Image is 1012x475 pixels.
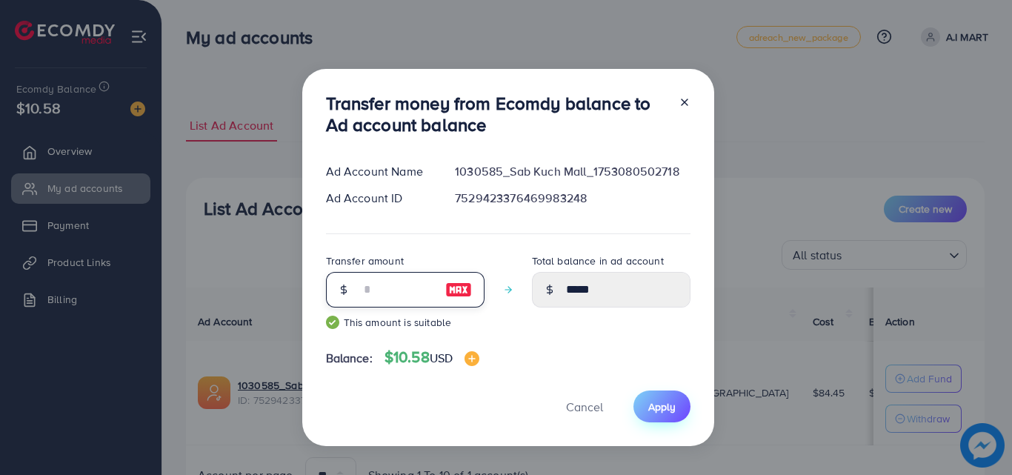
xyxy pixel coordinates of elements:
div: 7529423376469983248 [443,190,702,207]
span: Balance: [326,350,373,367]
label: Total balance in ad account [532,253,664,268]
div: Ad Account Name [314,163,444,180]
label: Transfer amount [326,253,404,268]
span: USD [430,350,453,366]
img: guide [326,316,339,329]
span: Cancel [566,399,603,415]
small: This amount is suitable [326,315,485,330]
button: Apply [633,391,690,422]
h4: $10.58 [385,348,479,367]
button: Cancel [547,391,622,422]
img: image [465,351,479,366]
span: Apply [648,399,676,414]
img: image [445,281,472,299]
h3: Transfer money from Ecomdy balance to Ad account balance [326,93,667,136]
div: 1030585_Sab Kuch Mall_1753080502718 [443,163,702,180]
div: Ad Account ID [314,190,444,207]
